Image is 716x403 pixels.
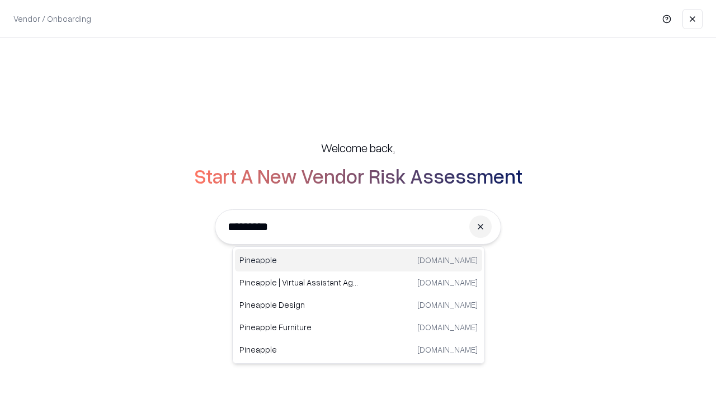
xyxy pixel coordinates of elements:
p: Pineapple [239,344,359,355]
h2: Start A New Vendor Risk Assessment [194,165,522,187]
p: [DOMAIN_NAME] [417,277,478,288]
p: Pineapple Design [239,299,359,311]
p: [DOMAIN_NAME] [417,321,478,333]
h5: Welcome back, [321,140,395,156]
p: Vendor / Onboarding [13,13,91,25]
p: [DOMAIN_NAME] [417,344,478,355]
div: Suggestions [232,246,485,364]
p: [DOMAIN_NAME] [417,254,478,266]
p: [DOMAIN_NAME] [417,299,478,311]
p: Pineapple [239,254,359,266]
p: Pineapple Furniture [239,321,359,333]
p: Pineapple | Virtual Assistant Agency [239,277,359,288]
